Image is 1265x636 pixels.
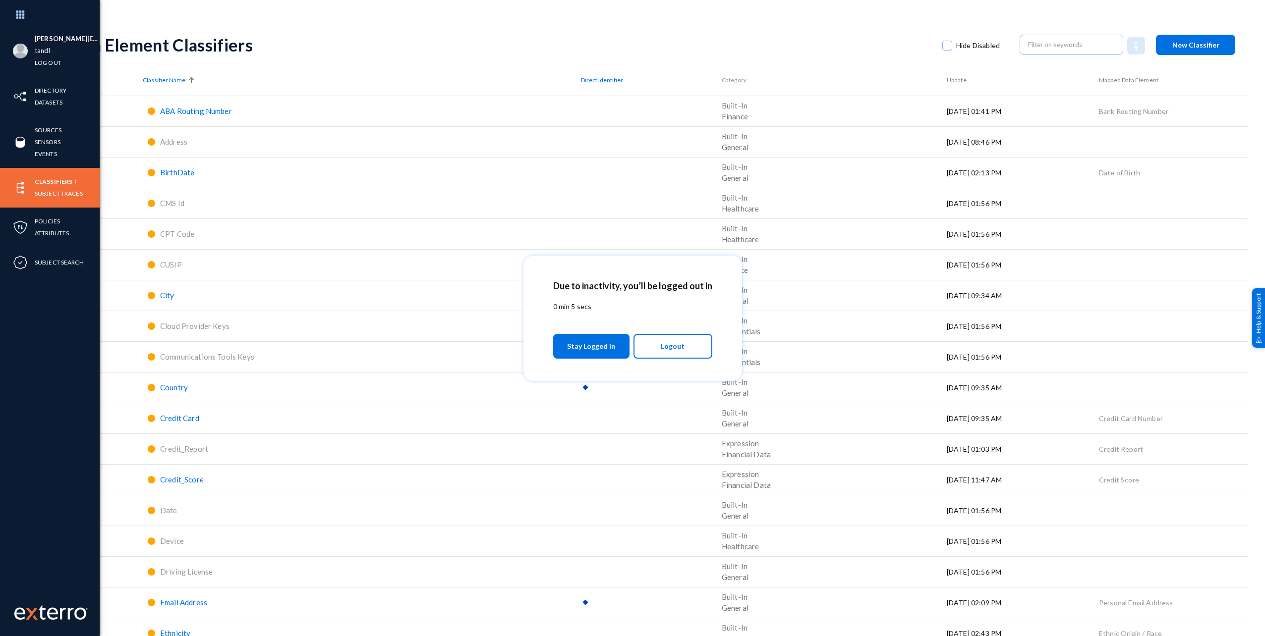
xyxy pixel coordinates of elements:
[567,337,615,355] span: Stay Logged In
[661,338,685,355] span: Logout
[633,334,712,359] button: Logout
[553,280,712,291] h2: Due to inactivity, you’ll be logged out in
[553,334,630,359] button: Stay Logged In
[553,301,712,312] p: 0 min 5 secs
